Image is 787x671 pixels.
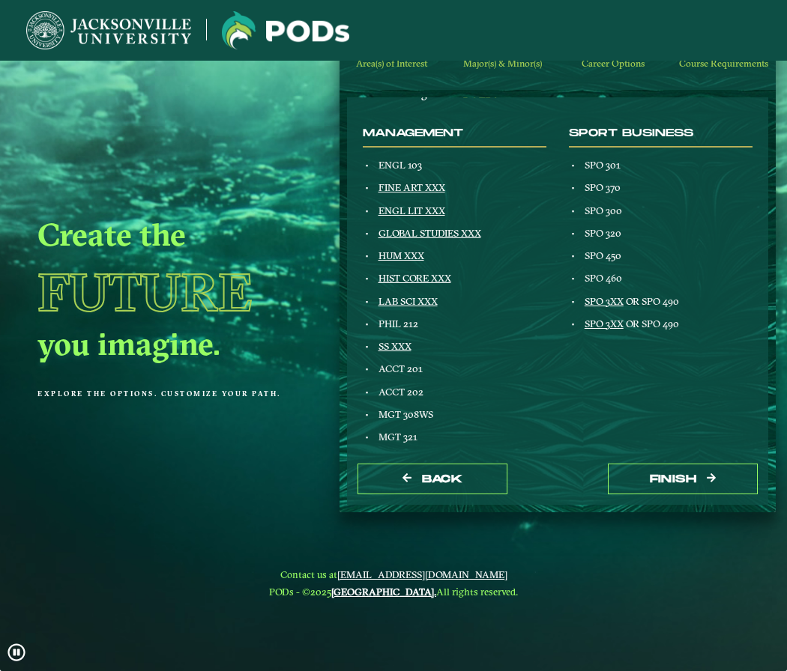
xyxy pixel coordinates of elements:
[422,473,462,485] span: Back
[582,318,753,330] div: OR
[379,204,445,216] a: ENGL LIT XXX
[37,324,301,363] h2: you imagine.
[585,159,621,171] span: SPO 301
[585,227,621,239] span: SPO 320
[379,227,481,239] a: GLOBAL STUDIES XXX
[356,58,427,69] span: Area(s) of Interest
[379,340,411,352] a: SS XXX
[585,204,622,216] span: SPO 300
[379,272,451,284] a: HIST CORE XXX
[585,272,622,284] span: SPO 460
[585,181,621,193] span: SPO 370
[363,127,546,140] h4: Management
[331,586,436,598] a: [GEOGRAPHIC_DATA].
[582,58,645,69] span: Career Options
[379,386,423,398] span: ACCT 202
[642,295,679,307] span: SPO 490
[582,295,753,307] div: OR
[37,259,301,324] h1: Future
[379,295,438,307] a: LAB SCI XXX
[379,318,418,330] span: PHIL 212
[37,389,301,398] p: Explore the options. Customize your path.
[585,249,621,261] span: SPO 450
[585,318,624,330] a: SPO 3XX
[642,318,679,330] span: SPO 490
[569,127,753,140] h4: Sport Business
[379,181,445,193] a: FINE ART XXX
[269,568,518,580] span: Contact us at
[585,295,624,307] a: SPO 3XX
[269,586,518,598] span: PODs - ©2025 All rights reserved.
[379,362,423,374] span: ACCT 201
[379,159,422,171] span: ENGL 103
[337,568,507,580] a: [EMAIL_ADDRESS][DOMAIN_NAME]
[379,249,424,261] a: HUM XXX
[379,408,433,420] span: MGT 308WS
[222,11,349,49] img: Jacksonville University logo
[379,431,417,443] span: MGT 321
[26,11,191,49] img: Jacksonville University logo
[358,464,507,494] button: Back
[37,215,301,254] h2: Create the
[679,58,768,69] span: Course Requirements
[608,464,758,494] button: Finish
[463,58,542,69] span: Major(s) & Minor(s)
